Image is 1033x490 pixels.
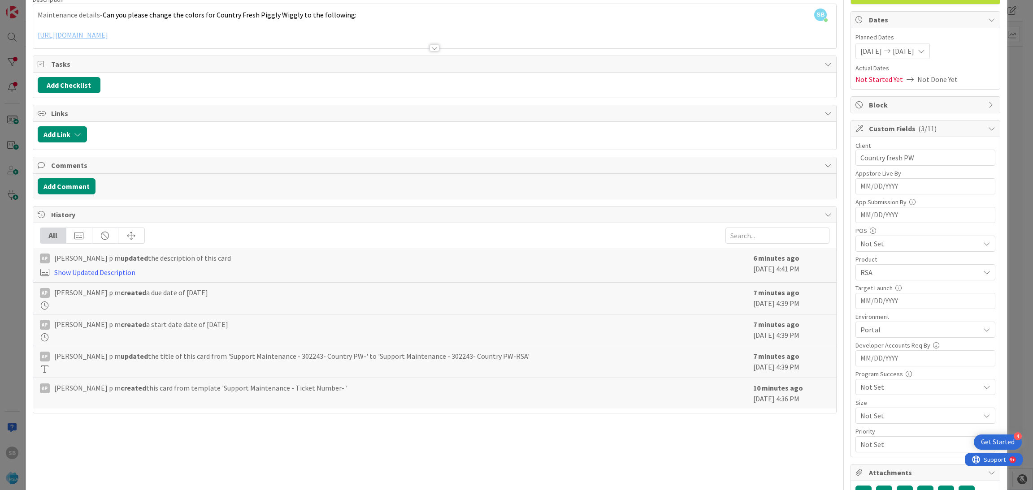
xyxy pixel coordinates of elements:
div: Size [855,400,995,406]
div: App Submission By [855,199,995,205]
span: [PERSON_NAME] p m a due date of [DATE] [54,287,208,298]
div: 4 [1014,432,1022,440]
span: Planned Dates [855,33,995,42]
span: Support [19,1,41,12]
div: Ap [40,320,50,330]
div: Ap [40,352,50,361]
span: [DATE] [860,46,882,56]
input: MM/DD/YYYY [860,293,990,309]
b: created [121,288,146,297]
div: Program Success [855,371,995,377]
b: created [121,320,146,329]
span: Dates [869,14,984,25]
span: RSA [860,267,980,278]
span: [PERSON_NAME] p m this card from template 'Support Maintenance - Ticket Number- ' [54,383,347,393]
span: [DATE] [893,46,914,56]
b: updated [121,352,148,361]
input: MM/DD/YYYY [860,179,990,194]
span: Attachments [869,467,984,478]
span: Not Set [860,382,980,392]
span: Custom Fields [869,123,984,134]
div: Ap [40,383,50,393]
span: Links [51,108,820,119]
div: Appstore Live By [855,170,995,176]
span: [PERSON_NAME] p m the title of this card from 'Support Maintenance - 302243- Country PW-' to 'Sup... [54,351,530,361]
div: Priority [855,428,995,434]
div: [DATE] 4:39 PM [753,287,829,309]
span: [PERSON_NAME] p m the description of this card [54,253,231,263]
div: [DATE] 4:39 PM [753,319,829,341]
b: 7 minutes ago [753,320,799,329]
div: Developer Accounts Req By [855,342,995,348]
span: Block [869,99,984,110]
span: Not Done Yet [917,74,958,85]
div: All [40,228,66,243]
div: Open Get Started checklist, remaining modules: 4 [974,434,1022,450]
p: Maintenance details- [38,10,832,20]
div: Ap [40,254,50,263]
b: 7 minutes ago [753,352,799,361]
span: Can you please change the colors for Country Fresh Piggly Wiggly to the following: [103,10,356,19]
span: Not Set [860,438,975,451]
input: MM/DD/YYYY [860,351,990,366]
label: Client [855,142,871,150]
div: POS [855,228,995,234]
b: 10 minutes ago [753,383,803,392]
span: Comments [51,160,820,171]
b: created [121,383,146,392]
span: [PERSON_NAME] p m a start date date of [DATE] [54,319,228,330]
span: Tasks [51,59,820,69]
button: Add Checklist [38,77,100,93]
span: Portal [860,324,980,335]
span: Not Started Yet [855,74,903,85]
span: Not Set [860,238,980,249]
span: Actual Dates [855,64,995,73]
a: Show Updated Description [54,268,135,277]
button: Add Link [38,126,87,142]
span: ( 3/11 ) [918,124,937,133]
div: 9+ [45,4,50,11]
div: [DATE] 4:39 PM [753,351,829,373]
div: Product [855,256,995,262]
div: [DATE] 4:36 PM [753,383,829,404]
span: Not Set [860,409,975,422]
b: 7 minutes ago [753,288,799,297]
div: Target Launch [855,285,995,291]
input: Search... [725,228,829,244]
b: updated [121,254,148,262]
span: History [51,209,820,220]
b: 6 minutes ago [753,254,799,262]
div: Get Started [981,438,1015,447]
span: SB [814,9,827,21]
input: MM/DD/YYYY [860,207,990,223]
button: Add Comment [38,178,95,194]
div: [DATE] 4:41 PM [753,253,829,278]
div: Ap [40,288,50,298]
div: Environment [855,314,995,320]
